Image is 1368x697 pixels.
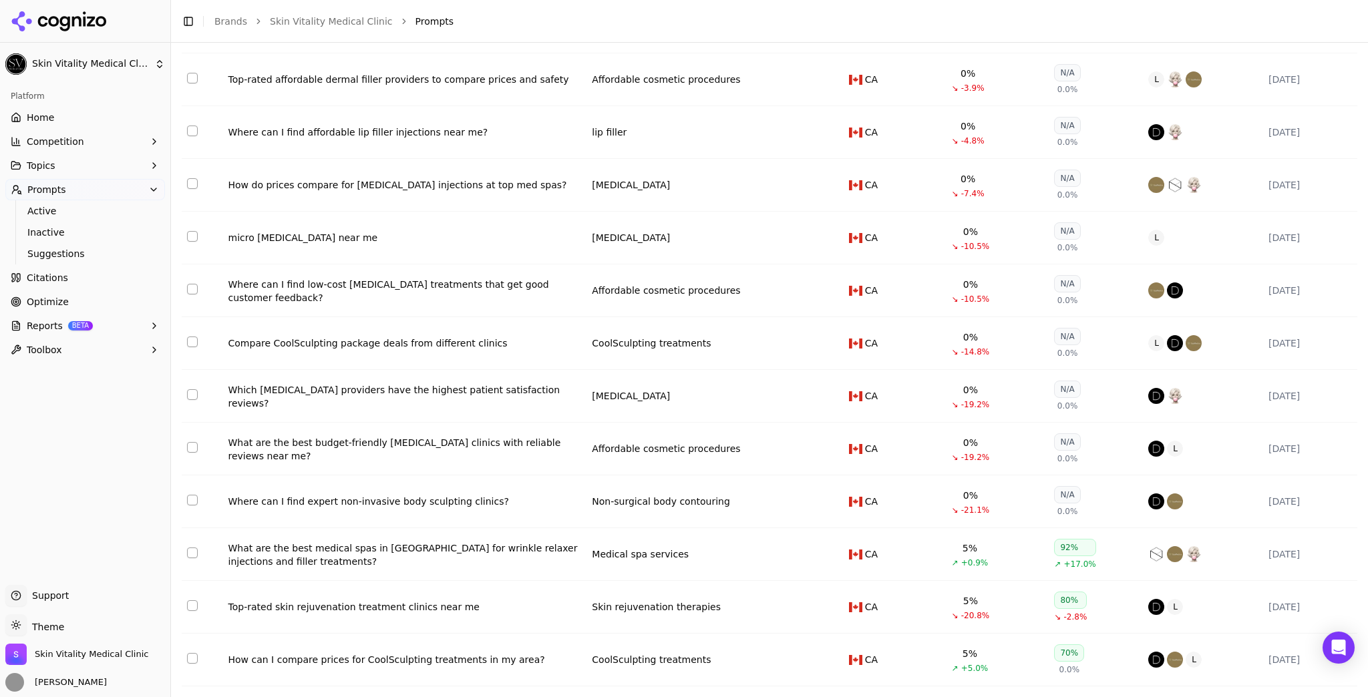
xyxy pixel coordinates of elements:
img: spamedica [1148,177,1164,193]
div: [MEDICAL_DATA] [592,389,670,403]
div: [DATE] [1268,547,1352,561]
span: ↘ [952,188,959,199]
a: CoolSculpting treatments [592,336,711,350]
a: Affordable cosmetic procedures [592,284,740,297]
img: spamedica [1167,493,1183,509]
a: Non-surgical body contouring [592,495,730,508]
img: CA flag [849,391,862,401]
span: ↘ [952,610,959,621]
span: -19.2% [961,452,989,463]
img: dermapure [1148,652,1164,668]
img: Skin Vitality Medical Clinic [5,644,27,665]
img: north medical spa [1167,177,1183,193]
span: CA [865,495,878,508]
span: L [1148,335,1164,351]
div: 0% [963,383,978,397]
button: Topics [5,155,165,176]
a: [MEDICAL_DATA] [592,178,670,192]
div: [DATE] [1268,73,1352,86]
a: Home [5,107,165,128]
div: How do prices compare for [MEDICAL_DATA] injections at top med spas? [228,178,582,192]
img: CA flag [849,286,862,296]
span: 0.0% [1057,401,1078,411]
span: ↗ [1054,559,1061,569]
div: Compare CoolSculpting package deals from different clinics [228,336,582,350]
div: 92% [1054,539,1095,556]
a: Where can I find expert non-invasive body sculpting clinics? [228,495,582,508]
span: 0.0% [1059,664,1080,675]
span: Active [27,204,144,218]
div: Platform [5,85,165,107]
div: 5% [963,541,977,555]
div: N/A [1054,117,1080,134]
span: 0.0% [1057,84,1078,95]
span: -10.5% [961,294,989,304]
span: -20.8% [961,610,989,621]
span: -14.8% [961,346,989,357]
span: -3.9% [961,83,985,93]
button: Select row 88 [187,126,198,136]
img: CA flag [849,75,862,85]
div: CoolSculpting treatments [592,653,711,666]
div: N/A [1054,64,1080,81]
button: Open organization switcher [5,644,148,665]
a: lip filler [592,126,627,139]
button: Select row 93 [187,389,198,400]
a: Affordable cosmetic procedures [592,442,740,455]
div: micro [MEDICAL_DATA] near me [228,231,582,244]
button: Select row 63 [187,653,198,664]
img: dermapure [1148,441,1164,457]
div: What are the best budget-friendly [MEDICAL_DATA] clinics with reliable reviews near me? [228,436,582,463]
span: ↘ [952,399,959,410]
span: [PERSON_NAME] [29,676,107,688]
div: [DATE] [1268,389,1352,403]
div: 70% [1054,644,1084,662]
span: ↗ [952,663,959,674]
span: CA [865,73,878,86]
div: Open Intercom Messenger [1323,632,1355,664]
button: Select row 95 [187,495,198,505]
span: ↘ [952,294,959,304]
span: Home [27,111,54,124]
a: Suggestions [22,244,149,263]
span: -21.1% [961,505,989,515]
div: 0% [961,172,975,186]
span: ↘ [952,346,959,357]
div: N/A [1054,275,1080,292]
img: skinjectables [1186,546,1202,562]
span: 0.0% [1057,242,1078,253]
span: CA [865,653,878,666]
span: Toolbox [27,343,62,357]
a: Top-rated skin rejuvenation treatment clinics near me [228,600,582,614]
span: -10.5% [961,241,989,252]
div: N/A [1054,486,1080,503]
img: CA flag [849,233,862,243]
span: Prompts [415,15,454,28]
img: spamedica [1186,335,1202,351]
span: 0.0% [1057,190,1078,200]
img: spamedica [1167,546,1183,562]
button: Open user button [5,673,107,692]
span: CA [865,284,878,297]
img: dermapure [1148,388,1164,404]
img: CA flag [849,497,862,507]
span: CA [865,600,878,614]
img: spamedica [1186,71,1202,87]
a: Brands [214,16,247,27]
div: [DATE] [1268,178,1352,192]
span: Citations [27,271,68,284]
div: [DATE] [1268,442,1352,455]
div: 80% [1054,592,1087,609]
span: 0.0% [1057,506,1078,517]
a: Citations [5,267,165,288]
img: CA flag [849,444,862,454]
button: Select row 61 [187,547,198,558]
span: L [1148,230,1164,246]
span: CA [865,442,878,455]
span: Competition [27,135,84,148]
span: CA [865,389,878,403]
button: Prompts [5,179,165,200]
